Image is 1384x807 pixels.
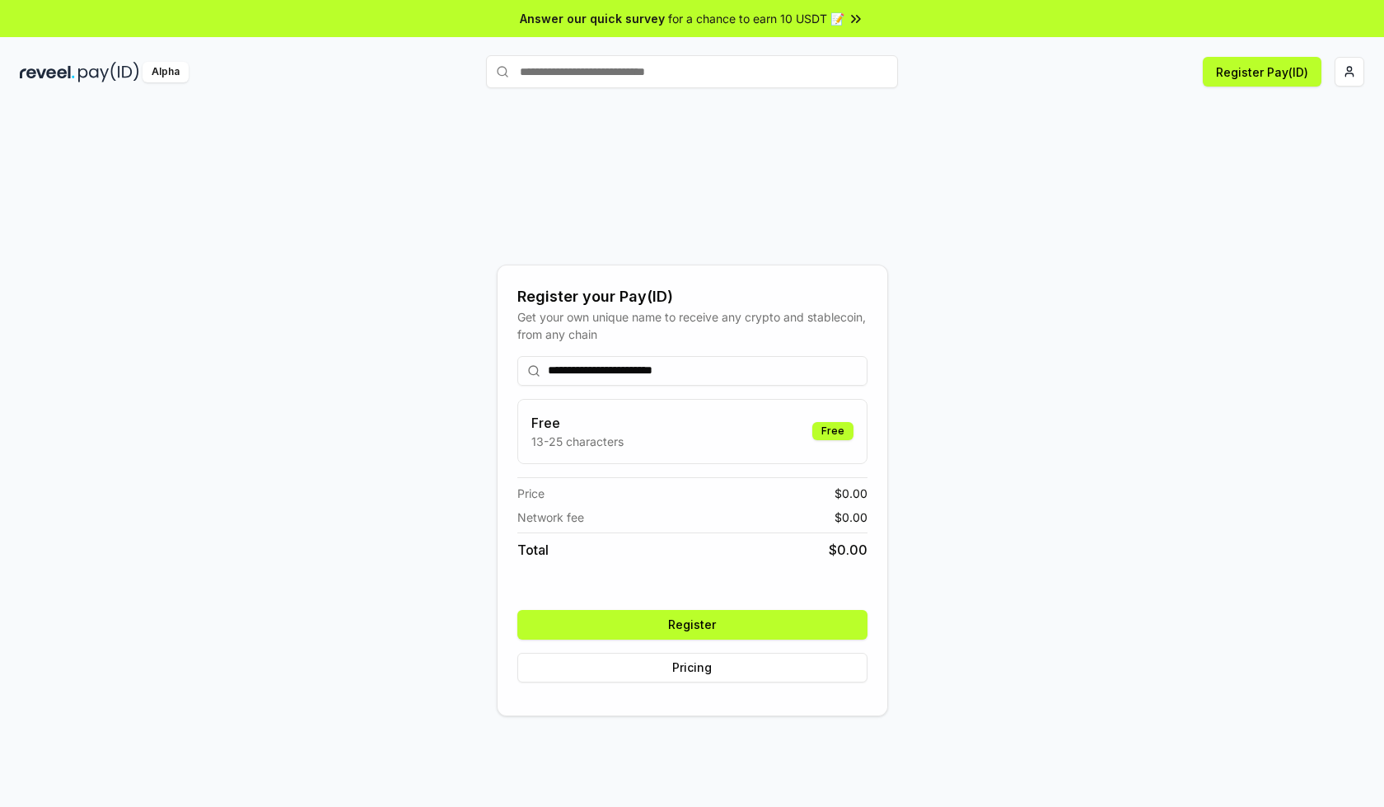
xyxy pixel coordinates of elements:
button: Pricing [517,653,867,683]
div: Free [812,422,853,440]
span: $ 0.00 [835,509,867,526]
button: Register Pay(ID) [1203,57,1321,87]
img: pay_id [78,62,139,82]
span: Answer our quick survey [520,10,665,27]
div: Register your Pay(ID) [517,285,867,308]
p: 13-25 characters [531,433,624,450]
span: $ 0.00 [829,540,867,560]
span: Total [517,540,549,560]
div: Get your own unique name to receive any crypto and stablecoin, from any chain [517,308,867,343]
span: Price [517,485,545,502]
img: reveel_dark [20,62,75,82]
div: Alpha [143,62,189,82]
span: for a chance to earn 10 USDT 📝 [668,10,844,27]
button: Register [517,610,867,640]
span: Network fee [517,509,584,526]
h3: Free [531,413,624,433]
span: $ 0.00 [835,485,867,502]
